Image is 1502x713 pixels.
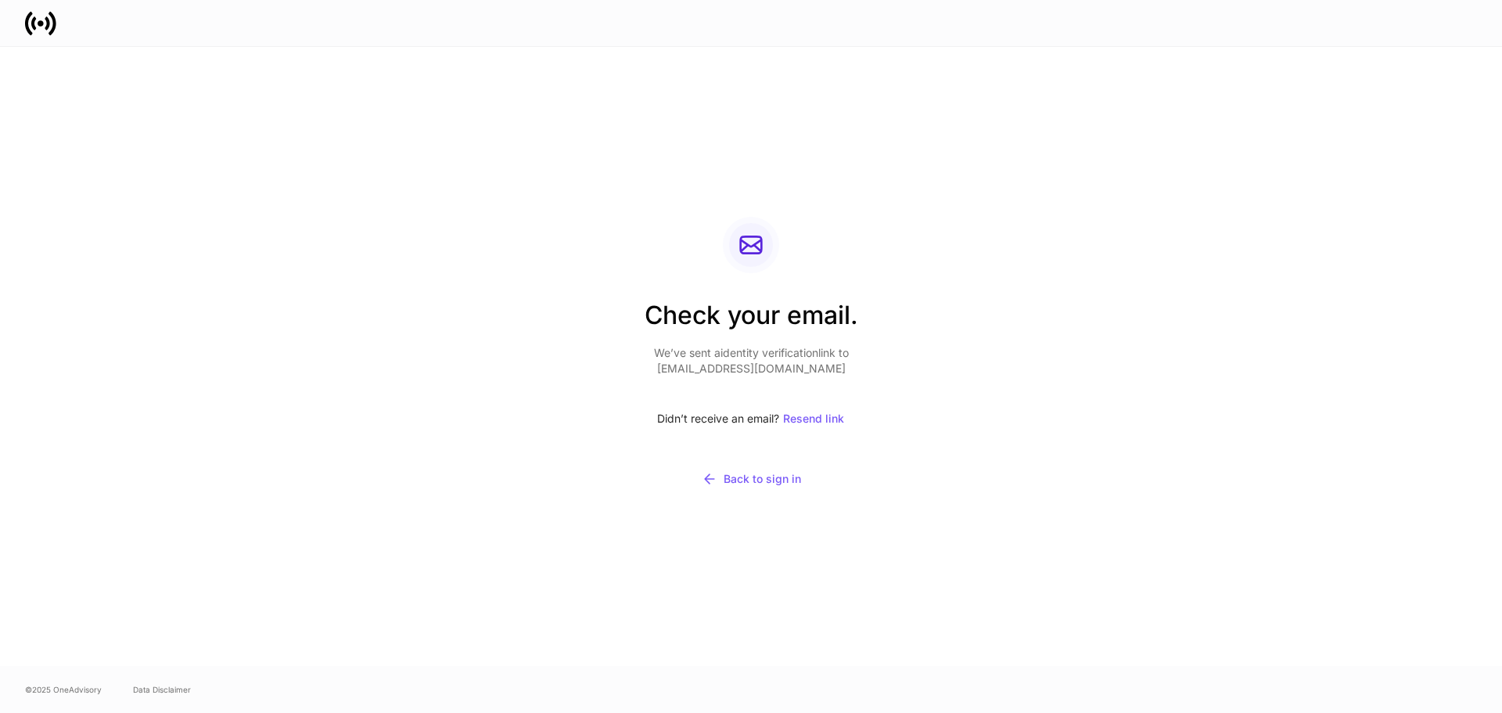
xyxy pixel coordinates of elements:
[645,402,858,436] div: Didn’t receive an email?
[783,413,844,424] div: Resend link
[645,298,858,345] h2: Check your email.
[133,683,191,696] a: Data Disclaimer
[645,461,858,497] button: Back to sign in
[702,471,801,487] div: Back to sign in
[782,402,845,436] button: Resend link
[645,345,858,376] p: We’ve sent a identity verification link to [EMAIL_ADDRESS][DOMAIN_NAME]
[25,683,102,696] span: © 2025 OneAdvisory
